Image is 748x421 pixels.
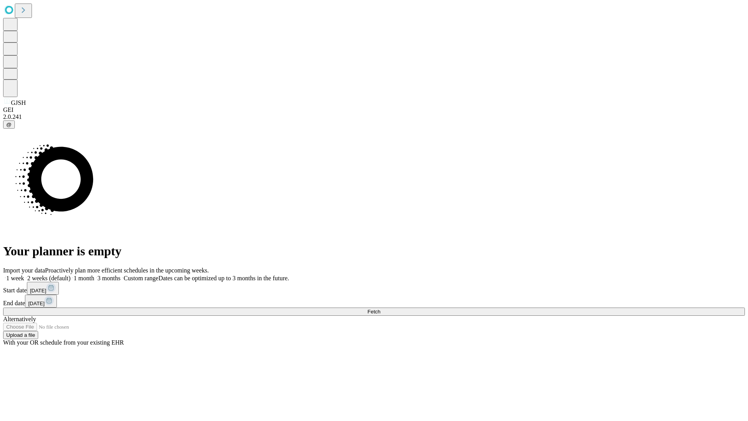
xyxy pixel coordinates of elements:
span: Import your data [3,267,45,274]
h1: Your planner is empty [3,244,745,258]
span: [DATE] [30,288,46,294]
span: Dates can be optimized up to 3 months in the future. [159,275,289,281]
span: GJSH [11,99,26,106]
button: [DATE] [25,295,57,308]
div: End date [3,295,745,308]
span: With your OR schedule from your existing EHR [3,339,124,346]
span: [DATE] [28,301,44,306]
span: Alternatively [3,316,36,322]
span: 2 weeks (default) [27,275,71,281]
div: 2.0.241 [3,113,745,120]
span: Fetch [367,309,380,315]
span: 3 months [97,275,120,281]
span: Proactively plan more efficient schedules in the upcoming weeks. [45,267,209,274]
button: Fetch [3,308,745,316]
button: Upload a file [3,331,38,339]
button: [DATE] [27,282,59,295]
button: @ [3,120,15,129]
div: Start date [3,282,745,295]
span: Custom range [123,275,158,281]
div: GEI [3,106,745,113]
span: 1 week [6,275,24,281]
span: @ [6,122,12,127]
span: 1 month [74,275,94,281]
